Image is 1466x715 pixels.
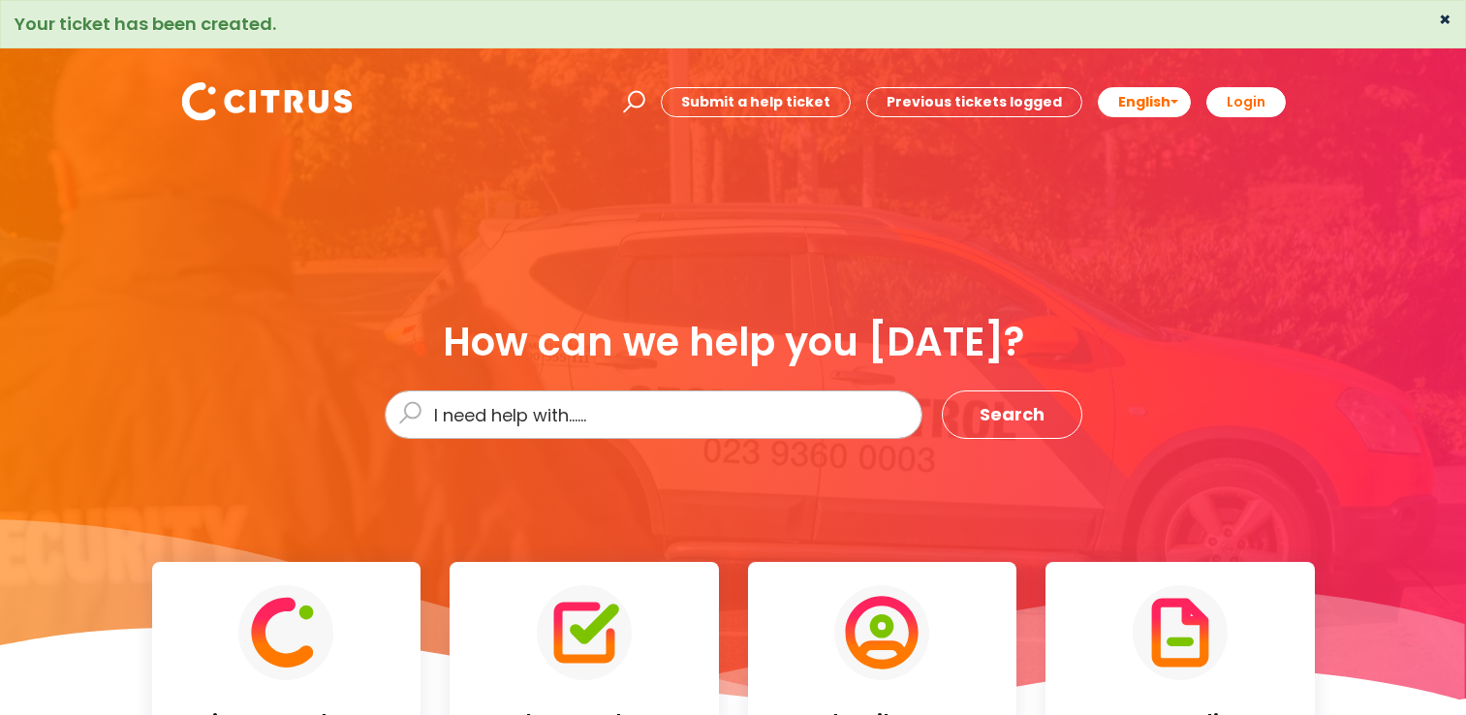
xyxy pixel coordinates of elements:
[385,390,922,439] input: I need help with......
[1439,11,1451,28] button: ×
[661,87,851,117] a: Submit a help ticket
[942,390,1082,439] button: Search
[1206,87,1286,117] a: Login
[385,321,1082,363] div: How can we help you [DATE]?
[866,87,1082,117] a: Previous tickets logged
[980,399,1045,430] span: Search
[1118,92,1170,111] span: English
[1227,92,1265,111] b: Login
